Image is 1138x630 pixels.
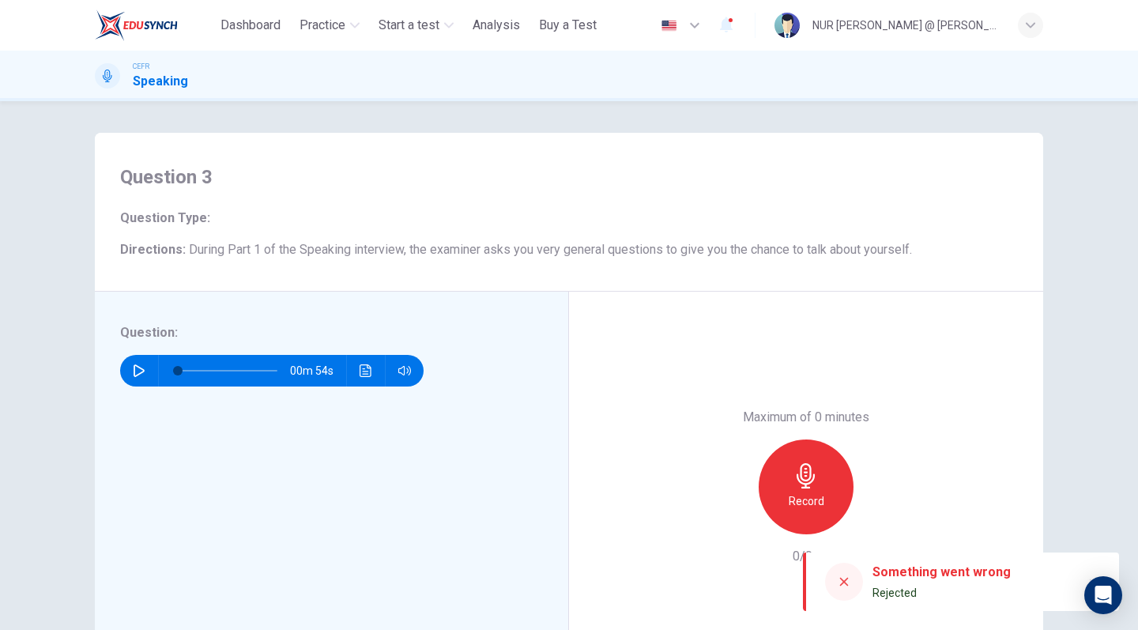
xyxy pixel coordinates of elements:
span: Rejected [872,587,917,599]
h6: Maximum of 0 minutes [743,408,869,427]
button: Click to see the audio transcription [353,355,379,387]
div: Something went wrong [872,563,1011,582]
span: Practice [300,16,345,35]
button: Buy a Test [533,11,603,40]
span: 00m 54s [290,355,346,387]
span: Buy a Test [539,16,597,35]
img: ELTC logo [95,9,178,41]
img: en [659,20,679,32]
h6: Record [789,492,824,511]
h6: Question Type : [120,209,1018,228]
button: Analysis [466,11,526,40]
a: ELTC logo [95,9,214,41]
span: Start a test [379,16,439,35]
h6: Question : [120,323,524,342]
span: During Part 1 of the Speaking interview, the examiner asks you very general questions to give you... [189,242,912,257]
h4: Question 3 [120,164,1018,190]
span: Analysis [473,16,520,35]
h6: 0/0s [793,547,820,566]
button: Record [759,439,853,534]
h1: Speaking [133,72,188,91]
span: CEFR [133,61,149,72]
img: Profile picture [774,13,800,38]
div: Open Intercom Messenger [1084,576,1122,614]
div: NUR [PERSON_NAME] @ [PERSON_NAME] [812,16,999,35]
h6: Directions : [120,240,1018,259]
button: Start a test [372,11,460,40]
button: Dashboard [214,11,287,40]
span: Dashboard [220,16,281,35]
button: Practice [293,11,366,40]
